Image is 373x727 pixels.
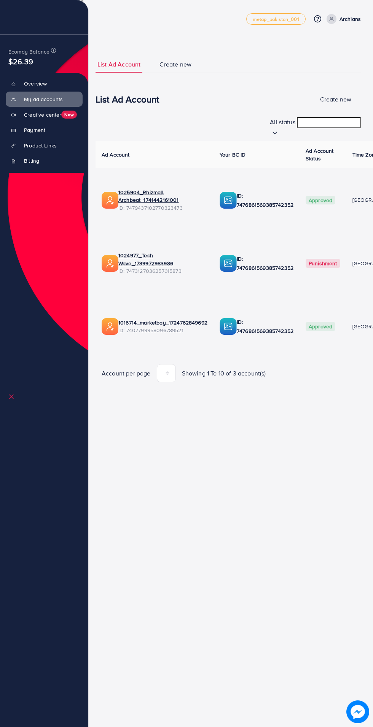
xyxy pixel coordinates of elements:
div: <span class='underline'>1016714_marketbay_1724762849692</span></br>7407799958096789521 [118,319,207,334]
p: ID: 7476861569385742352 [237,254,293,272]
a: Archians [324,14,361,24]
a: Payment [6,122,83,138]
a: Product Links [6,138,83,153]
a: Overview [6,76,83,91]
img: image [346,700,369,723]
img: ic-ba-acc.ded83a64.svg [220,255,237,272]
span: Creative center [24,111,61,119]
img: ic-ads-acc.e4c84228.svg [102,255,118,272]
span: Billing [24,157,39,165]
span: My ad accounts [24,95,63,103]
span: Account per page [102,369,151,378]
div: Search for option [270,117,361,137]
h3: List Ad Account [96,94,159,105]
span: metap_pakistan_001 [253,17,299,22]
p: ID: 7476861569385742352 [237,317,293,336]
img: ic-ba-acc.ded83a64.svg [220,192,237,209]
span: Showing 1 To 10 of 3 account(s) [182,369,266,378]
a: 1025904_Rhizmall Archbeat_1741442161001 [118,188,207,204]
span: New [61,111,77,119]
span: Create new [320,95,351,103]
a: Creative centerNew [6,107,83,123]
span: Overview [24,80,47,87]
span: Payment [24,126,45,134]
span: Ad Account [102,151,130,158]
img: ic-ads-acc.e4c84228.svg [102,318,118,335]
a: 1024977_Tech Wave_1739972983986 [118,252,207,267]
span: Your BC ID [220,151,246,158]
a: My ad accounts [6,92,83,107]
span: List Ad Account [97,60,140,69]
span: Ad Account Status [306,147,334,162]
span: Create new [159,60,191,69]
a: Billing [6,153,83,168]
input: Search for option [297,117,361,128]
a: metap_pakistan_001 [246,13,306,25]
div: <span class='underline'>1025904_Rhizmall Archbeat_1741442161001</span></br>7479437102770323473 [118,188,207,212]
p: Archians [340,14,361,24]
button: Create new [311,91,361,108]
span: All status [270,118,295,126]
div: <span class='underline'>1024977_Tech Wave_1739972983986</span></br>7473127036257615873 [118,252,207,275]
img: ic-ba-acc.ded83a64.svg [220,318,237,335]
span: Punishment [306,259,340,268]
span: Approved [306,196,335,205]
span: Product Links [24,142,57,149]
span: Approved [306,322,335,331]
a: 1016714_marketbay_1724762849692 [118,319,207,326]
p: ID: 7476861569385742352 [237,191,293,209]
span: ID: 7479437102770323473 [118,204,207,212]
img: ic-ads-acc.e4c84228.svg [102,192,118,209]
span: ID: 7407799958096789521 [118,326,207,334]
span: ID: 7473127036257615873 [118,267,207,275]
